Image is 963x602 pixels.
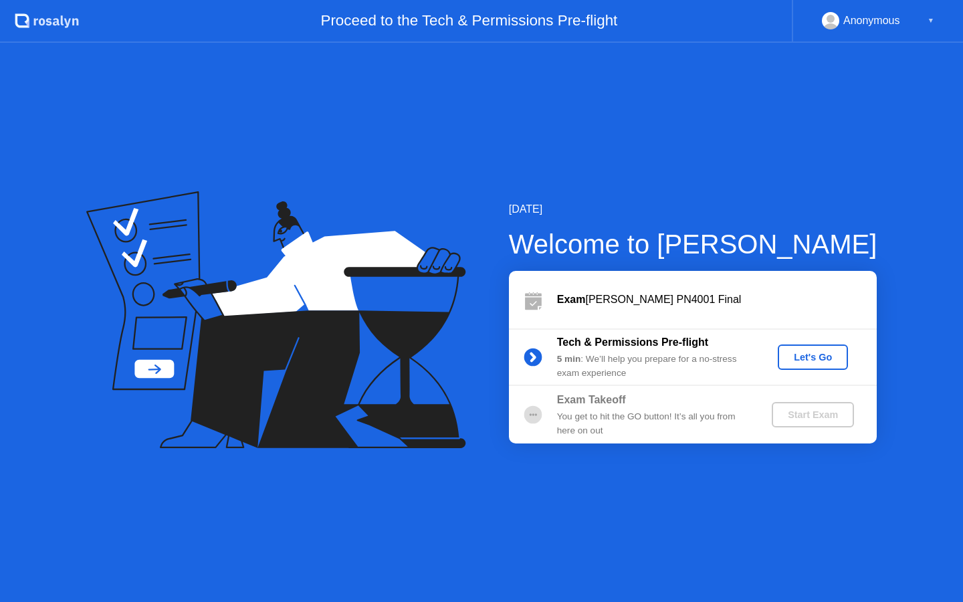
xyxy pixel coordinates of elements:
div: [PERSON_NAME] PN4001 Final [557,292,877,308]
div: : We’ll help you prepare for a no-stress exam experience [557,353,750,380]
div: Welcome to [PERSON_NAME] [509,224,877,264]
b: Exam [557,294,586,305]
b: Exam Takeoff [557,394,626,405]
div: Let's Go [783,352,843,363]
button: Let's Go [778,344,848,370]
div: Anonymous [843,12,900,29]
button: Start Exam [772,402,854,427]
div: You get to hit the GO button! It’s all you from here on out [557,410,750,437]
div: ▼ [928,12,934,29]
b: 5 min [557,354,581,364]
div: Start Exam [777,409,849,420]
div: [DATE] [509,201,877,217]
b: Tech & Permissions Pre-flight [557,336,708,348]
